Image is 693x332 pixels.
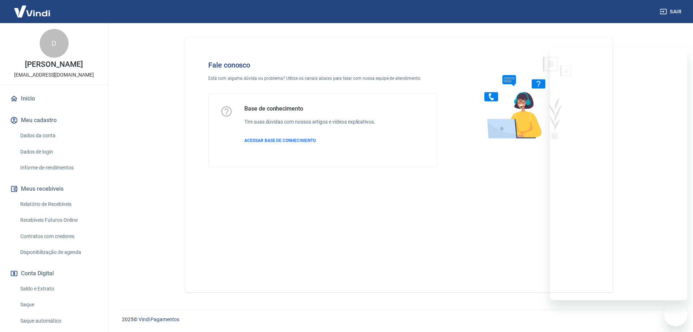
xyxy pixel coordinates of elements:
h5: Base de conhecimento [244,105,375,112]
a: Início [9,91,99,107]
a: Disponibilização de agenda [17,245,99,260]
iframe: Botão para iniciar a janela de mensagens, 4 mensagens não lidas [664,303,687,326]
a: Contratos com credores [17,229,99,244]
button: Meus recebíveis [9,181,99,197]
img: Fale conosco [470,49,580,146]
a: Saldo e Extrato [17,281,99,296]
button: Conta Digital [9,266,99,281]
div: D [40,29,69,58]
p: [EMAIL_ADDRESS][DOMAIN_NAME] [14,71,94,79]
img: Vindi [9,0,56,22]
span: ACESSAR BASE DE CONHECIMENTO [244,138,316,143]
a: Vindi Pagamentos [139,316,179,322]
button: Sair [658,5,684,18]
a: Recebíveis Futuros Online [17,213,99,228]
button: Meu cadastro [9,112,99,128]
a: Dados da conta [17,128,99,143]
a: Dados de login [17,145,99,159]
p: 2025 © [122,316,676,323]
a: ACESSAR BASE DE CONHECIMENTO [244,137,375,144]
h4: Fale conosco [208,61,437,69]
a: Relatório de Recebíveis [17,197,99,212]
a: Informe de rendimentos [17,160,99,175]
a: Saque [17,297,99,312]
p: [PERSON_NAME] [25,61,83,68]
iframe: Janela de mensagens [550,47,687,300]
a: Saque automático [17,314,99,328]
h6: Tire suas dúvidas com nossos artigos e vídeos explicativos. [244,118,375,126]
p: Está com alguma dúvida ou problema? Utilize os canais abaixo para falar com nossa equipe de atend... [208,75,437,82]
